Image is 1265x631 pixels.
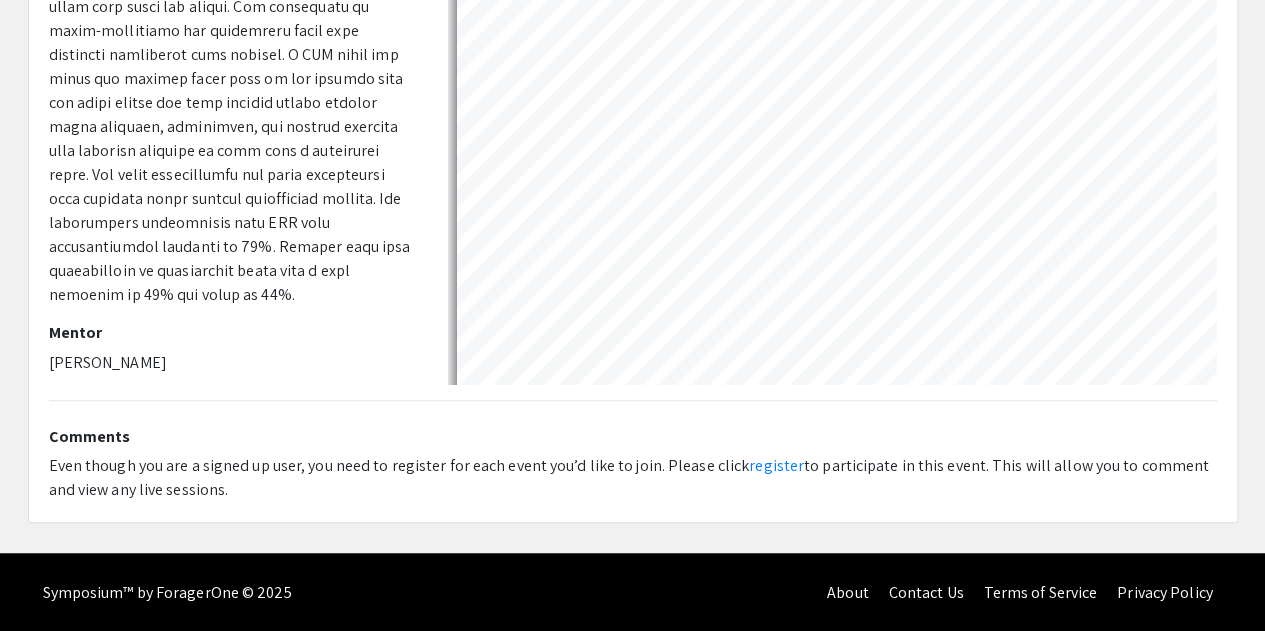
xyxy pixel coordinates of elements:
[49,323,418,342] h2: Mentor
[49,351,418,375] p: [PERSON_NAME]
[749,455,804,476] a: register
[15,541,85,616] iframe: Chat
[983,582,1097,603] a: Terms of Service
[827,582,869,603] a: About
[1117,582,1212,603] a: Privacy Policy
[49,454,1217,502] div: Even though you are a signed up user, you need to register for each event you’d like to join. Ple...
[49,427,1217,446] h2: Comments
[888,582,963,603] a: Contact Us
